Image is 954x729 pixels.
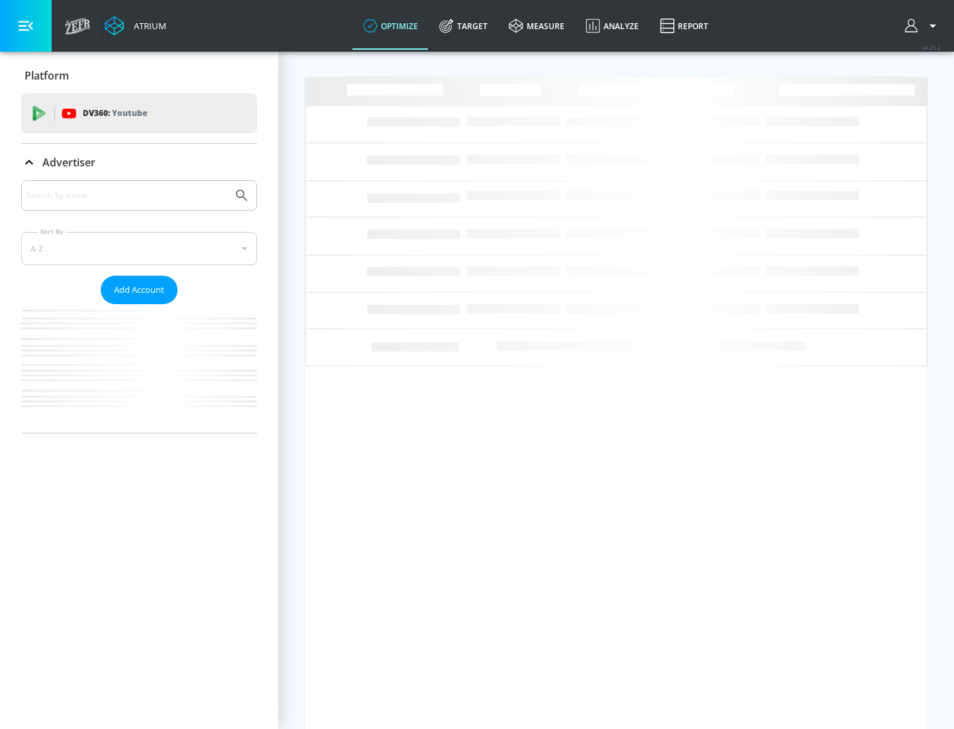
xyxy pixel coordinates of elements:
div: DV360: Youtube [21,93,257,133]
div: A-Z [21,232,257,265]
input: Search by name [26,187,227,204]
a: Report [649,2,719,50]
span: Add Account [114,282,164,298]
span: v 4.25.2 [922,44,941,51]
a: optimize [352,2,429,50]
p: DV360: [83,106,147,121]
p: Youtube [112,106,147,120]
p: Advertiser [42,155,95,170]
a: Analyze [575,2,649,50]
a: Target [429,2,498,50]
div: Advertiser [21,180,257,433]
button: Add Account [101,276,178,304]
p: Platform [25,68,69,83]
div: Atrium [129,20,166,32]
a: Atrium [105,16,166,36]
div: Advertiser [21,144,257,181]
label: Sort By [38,227,66,236]
a: measure [498,2,575,50]
div: Platform [21,57,257,94]
nav: list of Advertiser [21,304,257,433]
